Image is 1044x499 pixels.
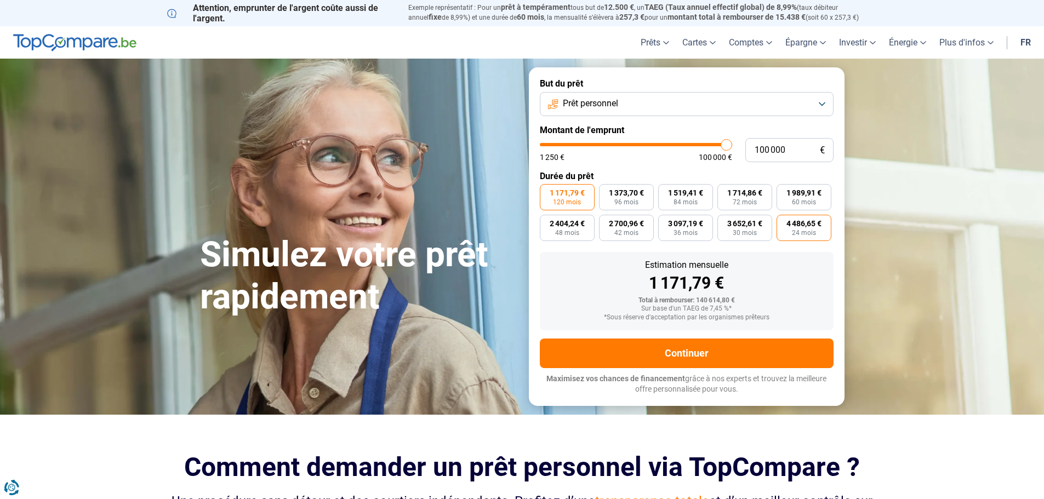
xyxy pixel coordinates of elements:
img: TopCompare [13,34,136,51]
span: 2 700,96 € [609,220,644,227]
a: fr [1014,26,1037,59]
a: Comptes [722,26,779,59]
span: 48 mois [555,230,579,236]
span: 72 mois [733,199,757,205]
label: Montant de l'emprunt [540,125,834,135]
button: Prêt personnel [540,92,834,116]
a: Prêts [634,26,676,59]
span: € [820,146,825,155]
span: Prêt personnel [563,97,618,110]
span: 1 171,79 € [550,189,585,197]
span: Maximisez vos chances de financement [546,374,685,383]
h1: Simulez votre prêt rapidement [200,234,516,318]
span: fixe [429,13,442,21]
span: 24 mois [792,230,816,236]
a: Investir [832,26,882,59]
label: But du prêt [540,78,834,89]
div: Estimation mensuelle [549,261,825,269]
span: 96 mois [614,199,638,205]
button: Continuer [540,339,834,368]
span: prêt à tempérament [501,3,571,12]
span: 100 000 € [699,153,732,161]
span: 4 486,65 € [786,220,821,227]
span: 1 250 € [540,153,564,161]
span: 257,3 € [619,13,644,21]
span: 2 404,24 € [550,220,585,227]
p: Exemple représentatif : Pour un tous but de , un (taux débiteur annuel de 8,99%) et une durée de ... [408,3,877,22]
p: grâce à nos experts et trouvez la meilleure offre personnalisée pour vous. [540,374,834,395]
span: 12.500 € [604,3,634,12]
span: 84 mois [674,199,698,205]
span: TAEG (Taux annuel effectif global) de 8,99% [644,3,797,12]
p: Attention, emprunter de l'argent coûte aussi de l'argent. [167,3,395,24]
span: 1 373,70 € [609,189,644,197]
span: 3 097,19 € [668,220,703,227]
div: Sur base d'un TAEG de 7,45 %* [549,305,825,313]
span: montant total à rembourser de 15.438 € [668,13,806,21]
div: Total à rembourser: 140 614,80 € [549,297,825,305]
span: 1 714,86 € [727,189,762,197]
a: Plus d'infos [933,26,1000,59]
span: 120 mois [553,199,581,205]
span: 60 mois [517,13,544,21]
a: Cartes [676,26,722,59]
h2: Comment demander un prêt personnel via TopCompare ? [167,452,877,482]
span: 60 mois [792,199,816,205]
a: Énergie [882,26,933,59]
span: 36 mois [674,230,698,236]
span: 1 519,41 € [668,189,703,197]
span: 1 989,91 € [786,189,821,197]
div: *Sous réserve d'acceptation par les organismes prêteurs [549,314,825,322]
div: 1 171,79 € [549,275,825,291]
span: 42 mois [614,230,638,236]
span: 30 mois [733,230,757,236]
a: Épargne [779,26,832,59]
label: Durée du prêt [540,171,834,181]
span: 3 652,61 € [727,220,762,227]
